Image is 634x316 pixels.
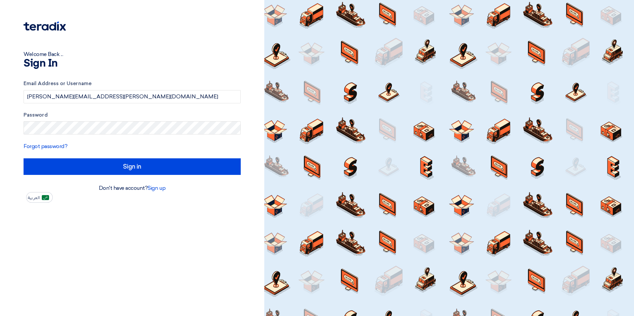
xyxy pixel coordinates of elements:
a: Forgot password? [24,143,67,149]
input: Enter your business email or username [24,90,241,103]
input: Sign in [24,158,241,175]
div: Don't have account? [24,184,241,192]
label: Password [24,111,241,119]
label: Email Address or Username [24,80,241,87]
button: العربية [26,192,53,203]
img: ar-AR.png [42,195,49,200]
span: العربية [28,195,40,200]
img: Teradix logo [24,22,66,31]
div: Welcome Back ... [24,50,241,58]
h1: Sign In [24,58,241,69]
a: Sign up [148,185,165,191]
